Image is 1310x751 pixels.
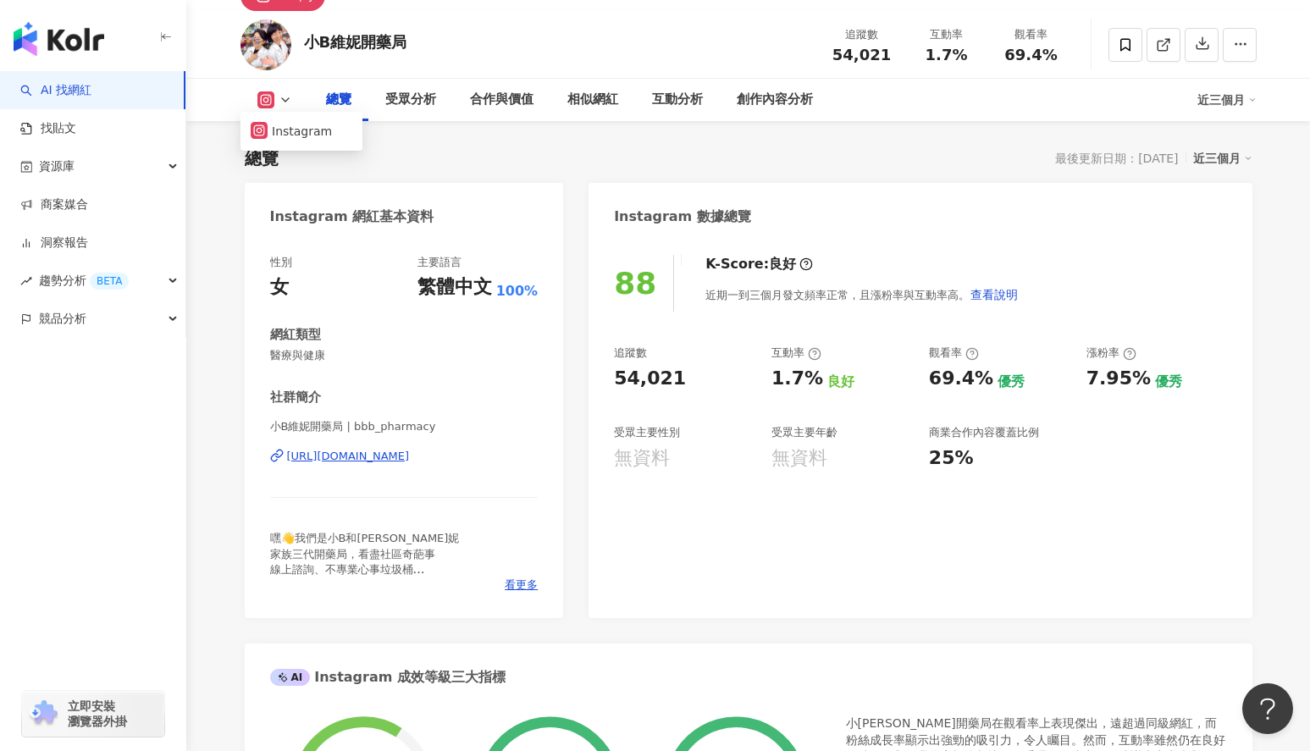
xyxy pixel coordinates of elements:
[270,419,539,434] span: 小B維妮開藥局 | bbb_pharmacy
[417,255,462,270] div: 主要語言
[830,26,894,43] div: 追蹤數
[39,147,75,185] span: 資源庫
[496,282,538,301] span: 100%
[827,373,854,391] div: 良好
[245,146,279,170] div: 總覽
[832,46,891,64] span: 54,021
[68,699,127,729] span: 立即安裝 瀏覽器外掛
[769,255,796,273] div: 良好
[1055,152,1178,165] div: 最後更新日期：[DATE]
[90,273,129,290] div: BETA
[251,119,352,143] button: Instagram
[1197,86,1257,113] div: 近三個月
[1193,147,1252,169] div: 近三個月
[20,82,91,99] a: searchAI 找網紅
[39,300,86,338] span: 競品分析
[270,255,292,270] div: 性別
[240,19,291,70] img: KOL Avatar
[14,22,104,56] img: logo
[771,345,821,361] div: 互動率
[270,449,539,464] a: [URL][DOMAIN_NAME]
[304,31,407,52] div: 小B維妮開藥局
[614,266,656,301] div: 88
[270,532,460,637] span: 嘿👋我們是小B和[PERSON_NAME]妮 家族三代開藥局，看盡社區奇葩事 線上諮詢、不專業心事垃圾桶 有身體或心理上的煩惱都來聊聊吧 聆聽👂是最好的療癒力 #藥局 #保健 #健康 #生活 #...
[27,700,60,727] img: chrome extension
[737,90,813,110] div: 創作內容分析
[929,345,979,361] div: 觀看率
[771,366,823,392] div: 1.7%
[270,274,289,301] div: 女
[1086,366,1151,392] div: 7.95%
[270,389,321,406] div: 社群簡介
[614,445,670,472] div: 無資料
[929,366,993,392] div: 69.4%
[614,366,686,392] div: 54,021
[270,668,506,687] div: Instagram 成效等級三大指標
[705,255,813,273] div: K-Score :
[970,278,1019,312] button: 查看說明
[614,345,647,361] div: 追蹤數
[270,326,321,344] div: 網紅類型
[20,275,32,287] span: rise
[567,90,618,110] div: 相似網紅
[1004,47,1057,64] span: 69.4%
[970,288,1018,301] span: 查看說明
[705,278,1019,312] div: 近期一到三個月發文頻率正常，且漲粉率與互動率高。
[915,26,979,43] div: 互動率
[505,577,538,593] span: 看更多
[1242,683,1293,734] iframe: Help Scout Beacon - Open
[1155,373,1182,391] div: 優秀
[20,235,88,251] a: 洞察報告
[929,425,1039,440] div: 商業合作內容覆蓋比例
[614,207,751,226] div: Instagram 數據總覽
[20,120,76,137] a: 找貼文
[929,445,974,472] div: 25%
[998,373,1025,391] div: 優秀
[270,669,311,686] div: AI
[287,449,410,464] div: [URL][DOMAIN_NAME]
[20,196,88,213] a: 商案媒合
[417,274,492,301] div: 繁體中文
[1086,345,1136,361] div: 漲粉率
[999,26,1064,43] div: 觀看率
[771,425,837,440] div: 受眾主要年齡
[926,47,968,64] span: 1.7%
[652,90,703,110] div: 互動分析
[270,348,539,363] span: 醫療與健康
[614,425,680,440] div: 受眾主要性別
[270,207,434,226] div: Instagram 網紅基本資料
[22,691,164,737] a: chrome extension立即安裝 瀏覽器外掛
[470,90,533,110] div: 合作與價值
[385,90,436,110] div: 受眾分析
[39,262,129,300] span: 趨勢分析
[326,90,351,110] div: 總覽
[771,445,827,472] div: 無資料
